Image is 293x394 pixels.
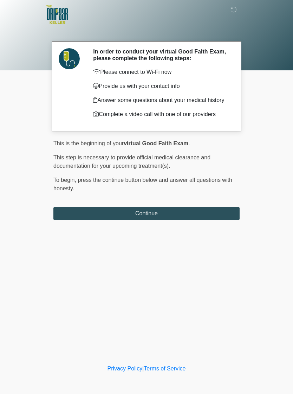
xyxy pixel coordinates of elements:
[93,110,229,119] p: Complete a video call with one of our providers
[53,154,210,169] span: This step is necessary to provide official medical clearance and documentation for your upcoming ...
[93,82,229,90] p: Provide us with your contact info
[53,177,232,191] span: press the continue button below and answer all questions with honesty.
[48,25,245,38] h1: ‎ ‎
[59,48,80,69] img: Agent Avatar
[144,366,185,371] a: Terms of Service
[93,48,229,62] h2: In order to conduct your virtual Good Faith Exam, please complete the following steps:
[93,96,229,104] p: Answer some questions about your medical history
[124,140,188,146] strong: virtual Good Faith Exam
[188,140,190,146] span: .
[93,68,229,76] p: Please connect to Wi-Fi now
[108,366,143,371] a: Privacy Policy
[53,207,240,220] button: Continue
[53,177,78,183] span: To begin,
[46,5,68,24] img: The DRIPBaR - Keller Logo
[53,140,124,146] span: This is the beginning of your
[142,366,144,371] a: |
